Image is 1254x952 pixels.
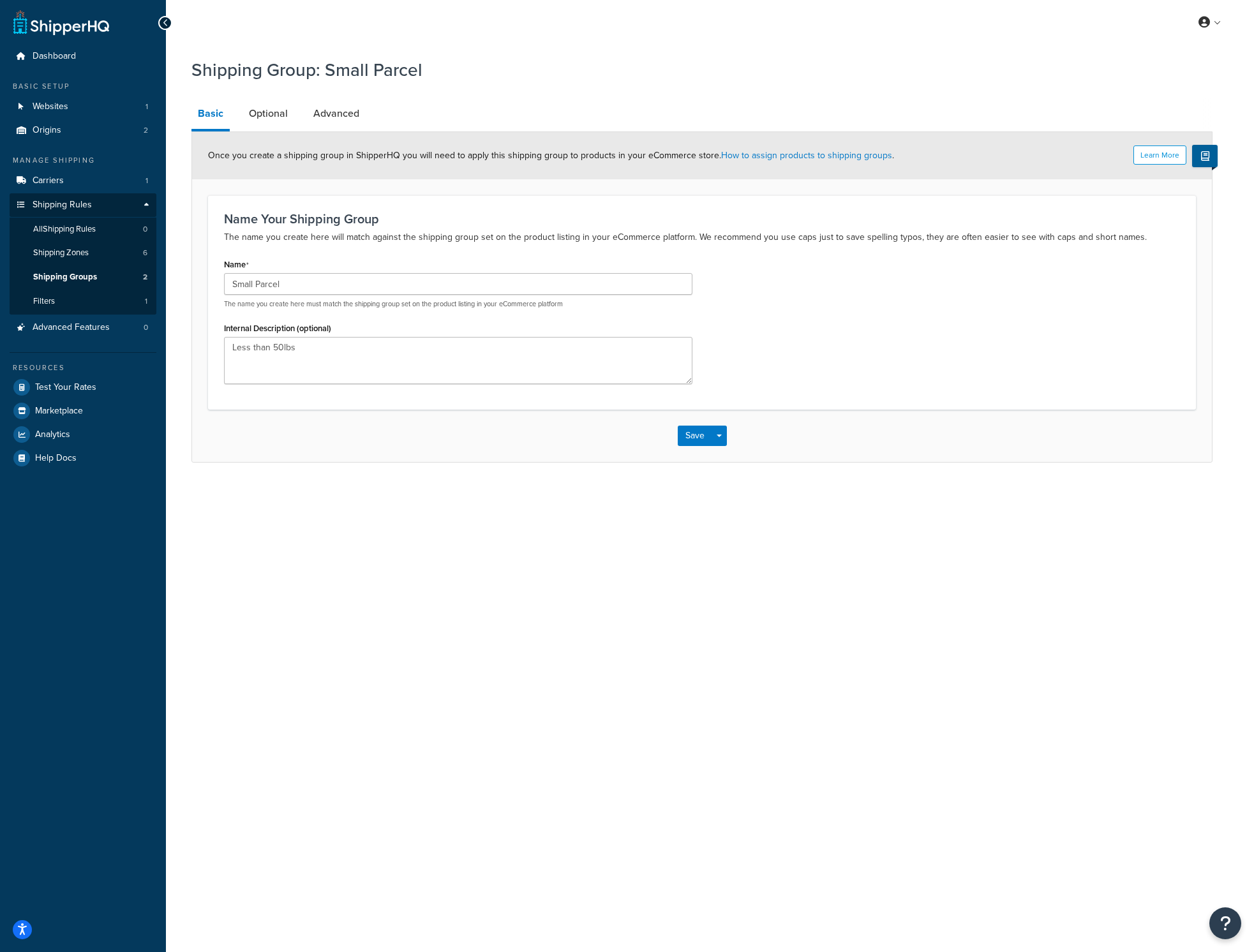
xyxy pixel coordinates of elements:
[10,316,156,339] a: Advanced Features0
[35,382,96,393] span: Test Your Rates
[10,290,156,313] a: Filters1
[307,98,366,129] a: Advanced
[224,260,249,270] label: Name
[10,169,156,193] li: Carriers
[191,57,1197,82] h1: Shipping Group: Small Parcel
[10,241,156,265] li: Shipping Zones
[224,212,1180,226] h3: Name Your Shipping Group
[10,265,156,289] li: Shipping Groups
[143,248,147,258] span: 6
[33,101,68,112] span: Websites
[33,272,97,283] span: Shipping Groups
[10,193,156,217] a: Shipping Rules
[33,296,55,307] span: Filters
[145,296,147,307] span: 1
[10,447,156,470] a: Help Docs
[143,272,147,283] span: 2
[10,376,156,399] a: Test Your Rates
[224,337,692,384] textarea: Less than 50lbs
[208,149,894,162] span: Once you create a shipping group in ShipperHQ you will need to apply this shipping group to produ...
[1133,145,1186,165] button: Learn More
[33,175,64,186] span: Carriers
[33,248,89,258] span: Shipping Zones
[144,125,148,136] span: 2
[224,324,331,333] label: Internal Description (optional)
[10,316,156,339] li: Advanced Features
[10,45,156,68] a: Dashboard
[243,98,294,129] a: Optional
[721,149,892,162] a: How to assign products to shipping groups
[33,224,96,235] span: All Shipping Rules
[33,51,76,62] span: Dashboard
[146,175,148,186] span: 1
[35,453,77,464] span: Help Docs
[10,241,156,265] a: Shipping Zones6
[10,95,156,119] a: Websites1
[144,322,148,333] span: 0
[10,81,156,92] div: Basic Setup
[191,98,230,131] a: Basic
[33,125,61,136] span: Origins
[10,265,156,289] a: Shipping Groups2
[10,423,156,446] a: Analytics
[678,426,712,446] button: Save
[10,218,156,241] a: AllShipping Rules0
[10,169,156,193] a: Carriers1
[146,101,148,112] span: 1
[10,95,156,119] li: Websites
[1209,907,1241,939] button: Open Resource Center
[1192,145,1218,167] button: Show Help Docs
[224,299,692,309] p: The name you create here must match the shipping group set on the product listing in your eCommer...
[143,224,147,235] span: 0
[35,429,70,440] span: Analytics
[33,200,92,211] span: Shipping Rules
[224,230,1180,245] p: The name you create here will match against the shipping group set on the product listing in your...
[10,362,156,373] div: Resources
[10,155,156,166] div: Manage Shipping
[33,322,110,333] span: Advanced Features
[10,193,156,315] li: Shipping Rules
[35,406,83,417] span: Marketplace
[10,119,156,142] li: Origins
[10,399,156,422] a: Marketplace
[10,290,156,313] li: Filters
[10,119,156,142] a: Origins2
